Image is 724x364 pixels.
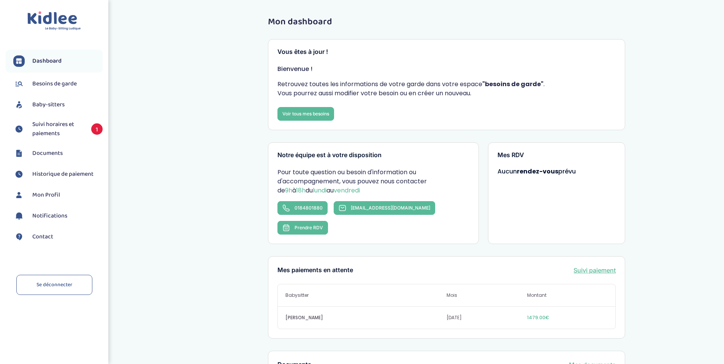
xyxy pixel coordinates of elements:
span: 9h [285,186,292,195]
span: Historique de paiement [32,170,93,179]
img: babysitters.svg [13,99,25,110]
span: lundi [313,186,326,195]
img: profil.svg [13,189,25,201]
span: 1 [91,123,103,135]
span: 1479.00€ [527,314,608,321]
h1: Mon dashboard [268,17,625,27]
span: Babysitter [285,292,447,299]
span: Aucun prévu [497,167,576,176]
strong: "besoins de garde" [482,80,543,88]
span: [DATE] [447,314,527,321]
a: Voir tous mes besoins [277,107,334,121]
h3: Vous êtes à jour ! [277,49,616,55]
img: suivihoraire.svg [13,123,25,135]
a: Dashboard [13,55,103,67]
img: dashboard.svg [13,55,25,67]
strong: rendez-vous [517,167,558,176]
a: Baby-sitters [13,99,103,110]
a: Mon Profil [13,189,103,201]
a: Notifications [13,210,103,222]
span: vendredi [334,186,360,195]
span: 0184801880 [295,205,323,211]
a: Historique de paiement [13,169,103,180]
h3: Notre équipe est à votre disposition [277,152,469,159]
a: Se déconnecter [16,275,92,295]
img: contact.svg [13,231,25,243]
img: logo.svg [27,11,81,31]
span: Montant [527,292,608,299]
span: [EMAIL_ADDRESS][DOMAIN_NAME] [351,205,430,211]
img: suivihoraire.svg [13,169,25,180]
span: Prendre RDV [295,225,323,230]
img: besoin.svg [13,78,25,90]
span: Mois [447,292,527,299]
span: Notifications [32,211,67,221]
img: notification.svg [13,210,25,222]
span: Dashboard [32,57,62,66]
span: Besoins de garde [32,79,77,88]
a: Contact [13,231,103,243]
h3: Mes paiements en attente [277,267,353,274]
button: Prendre RDV [277,221,328,235]
p: Bienvenue ! [277,65,616,74]
span: Contact [32,232,53,241]
span: 18h [296,186,306,195]
a: [EMAIL_ADDRESS][DOMAIN_NAME] [334,201,435,215]
span: [PERSON_NAME] [285,314,447,321]
a: Suivi horaires et paiements 1 [13,120,103,138]
p: Retrouvez toutes les informations de votre garde dans votre espace . Vous pourrez aussi modifier ... [277,80,616,98]
p: Pour toute question ou besoin d'information ou d'accompagnement, vous pouvez nous contacter de à ... [277,168,469,195]
a: Besoins de garde [13,78,103,90]
a: Suivi paiement [573,266,616,275]
img: documents.svg [13,148,25,159]
h3: Mes RDV [497,152,616,159]
span: Documents [32,149,63,158]
span: Baby-sitters [32,100,65,109]
span: Suivi horaires et paiements [32,120,84,138]
a: Documents [13,148,103,159]
span: Mon Profil [32,191,60,200]
a: 0184801880 [277,201,328,215]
